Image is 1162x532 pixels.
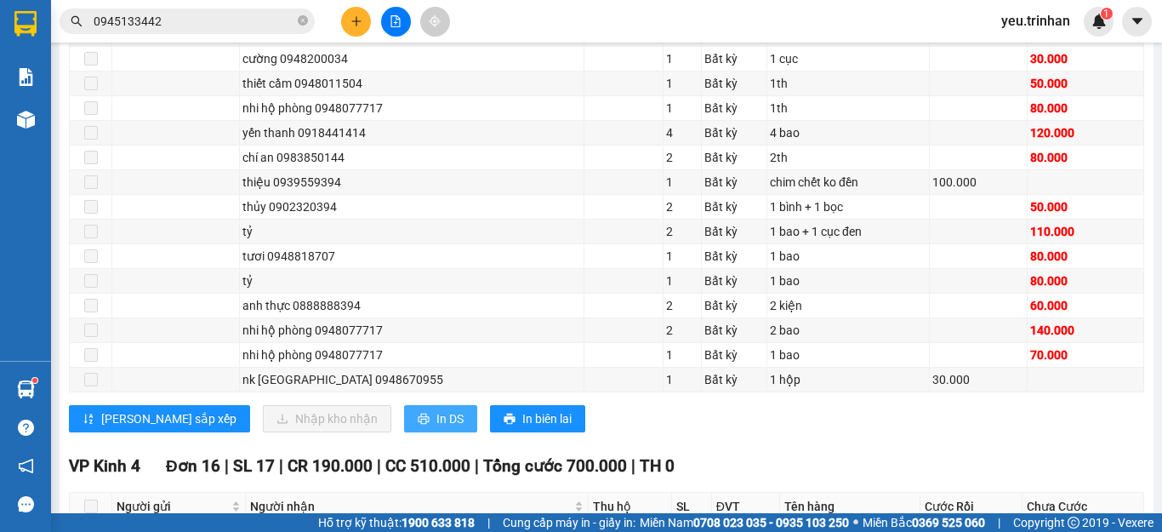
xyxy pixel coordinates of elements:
img: warehouse-icon [17,111,35,129]
th: Thu hộ [589,493,671,521]
div: cường 0948200034 [242,49,581,68]
div: 70.000 [1030,346,1141,364]
span: sort-ascending [83,413,94,426]
div: 4 [666,123,698,142]
span: | [475,456,479,476]
div: tỷ [242,222,581,241]
span: Hỗ trợ kỹ thuật: [318,513,475,532]
div: 1 bình + 1 bọc [770,197,926,216]
div: 1 hộp [770,370,926,389]
div: 80.000 [1030,247,1141,266]
div: Bất kỳ [704,296,764,315]
div: Bất kỳ [704,222,764,241]
th: Cước Rồi [920,493,1022,521]
span: | [279,456,283,476]
div: 4 bao [770,123,926,142]
div: Bất kỳ [704,346,764,364]
div: yến thanh 0918441414 [242,123,581,142]
strong: 0369 525 060 [912,516,985,529]
span: Cung cấp máy in - giấy in: [503,513,635,532]
div: 30.000 [1030,49,1141,68]
span: | [225,456,229,476]
span: In DS [436,409,464,428]
div: 1 bao [770,272,926,290]
div: thủy 0902320394 [242,197,581,216]
div: 2 kiện [770,296,926,315]
th: Tên hàng [780,493,920,521]
div: thiệu 0939559394 [242,173,581,192]
div: 1 [666,346,698,364]
span: question-circle [18,420,34,436]
div: 1 [666,173,698,192]
div: Bất kỳ [704,272,764,290]
div: 1th [770,99,926,117]
button: printerIn biên lai [490,405,585,432]
img: warehouse-icon [17,380,35,398]
div: tỷ [242,272,581,290]
div: 2 [666,148,698,167]
div: nhi hộ phòng 0948077717 [242,346,581,364]
div: 2 [666,222,698,241]
div: Bất kỳ [704,321,764,340]
div: tươi 0948818707 [242,247,581,266]
div: 1 [666,247,698,266]
div: Bất kỳ [704,74,764,93]
th: SL [672,493,712,521]
input: Tìm tên, số ĐT hoặc mã đơn [94,12,294,31]
div: Bất kỳ [704,173,764,192]
span: | [377,456,381,476]
div: Bất kỳ [704,247,764,266]
span: Miền Bắc [863,513,985,532]
div: anh thực 0888888394 [242,296,581,315]
th: Chưa Cước [1022,493,1144,521]
div: 1 [666,99,698,117]
span: Người nhận [250,497,572,516]
div: Bất kỳ [704,123,764,142]
div: 80.000 [1030,148,1141,167]
span: | [631,456,635,476]
span: | [487,513,490,532]
span: [PERSON_NAME] sắp xếp [101,409,236,428]
th: ĐVT [712,493,780,521]
img: solution-icon [17,68,35,86]
strong: 1900 633 818 [402,516,475,529]
div: 2 [666,197,698,216]
div: Bất kỳ [704,197,764,216]
span: printer [418,413,430,426]
button: aim [420,7,450,37]
span: message [18,496,34,512]
span: yeu.trinhan [988,10,1084,31]
div: 1 bao + 1 cục đen [770,222,926,241]
span: In biên lai [522,409,572,428]
span: copyright [1068,517,1079,529]
div: Bất kỳ [704,99,764,117]
img: logo-vxr [14,11,37,37]
div: 1 [666,74,698,93]
span: caret-down [1130,14,1145,29]
span: notification [18,458,34,474]
span: TH 0 [640,456,675,476]
sup: 1 [32,378,37,383]
div: nhi hộ phòng 0948077717 [242,99,581,117]
button: printerIn DS [404,405,477,432]
button: downloadNhập kho nhận [263,405,391,432]
div: 30.000 [932,370,1024,389]
span: Đơn 16 [166,456,220,476]
div: chim chết ko đền [770,173,926,192]
span: VP Kinh 4 [69,456,140,476]
div: 1 bao [770,247,926,266]
button: plus [341,7,371,37]
div: 2 bao [770,321,926,340]
span: Tổng cước 700.000 [483,456,627,476]
div: nk [GEOGRAPHIC_DATA] 0948670955 [242,370,581,389]
div: 1 [666,49,698,68]
button: file-add [381,7,411,37]
div: 1 [666,370,698,389]
div: chí an 0983850144 [242,148,581,167]
span: Người gửi [117,497,228,516]
strong: 0708 023 035 - 0935 103 250 [693,516,849,529]
span: 1 [1103,8,1109,20]
span: CR 190.000 [288,456,373,476]
div: 1 cục [770,49,926,68]
span: SL 17 [233,456,275,476]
